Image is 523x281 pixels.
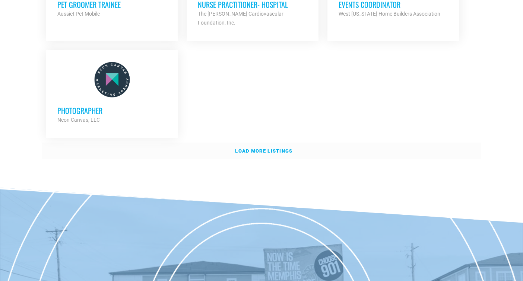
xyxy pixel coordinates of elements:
strong: West [US_STATE] Home Builders Association [339,11,440,17]
strong: Neon Canvas, LLC [57,117,100,123]
strong: The [PERSON_NAME] Cardiovascular Foundation, Inc. [198,11,283,26]
a: Load more listings [42,143,481,160]
h3: Photographer [57,106,167,115]
strong: Aussiet Pet Mobile [57,11,100,17]
a: Photographer Neon Canvas, LLC [46,50,178,135]
strong: Load more listings [235,148,292,154]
